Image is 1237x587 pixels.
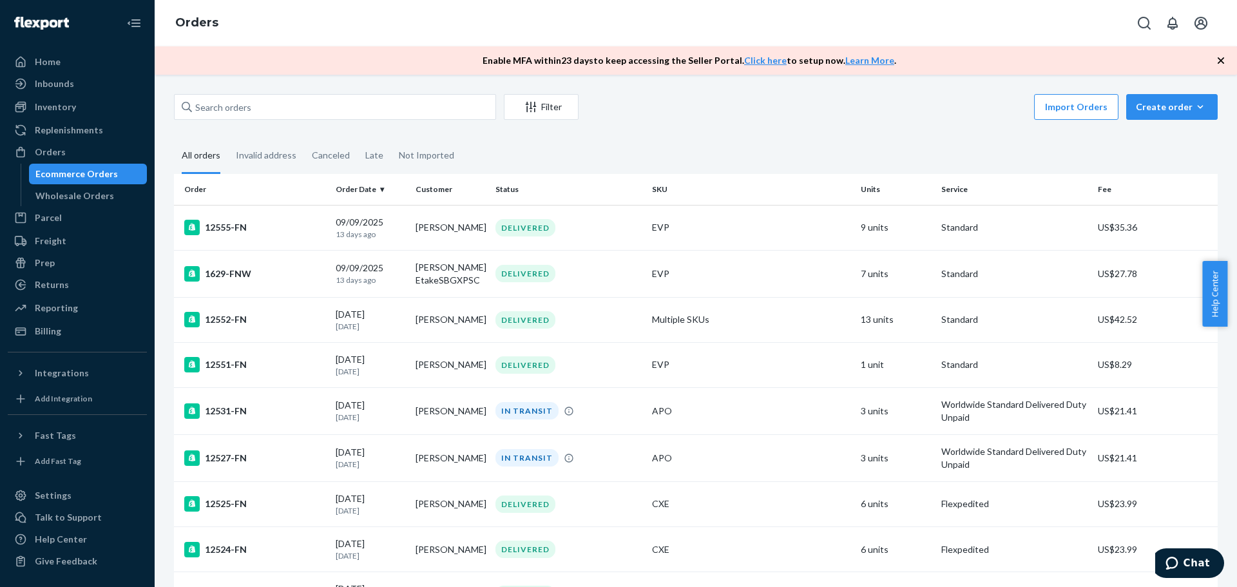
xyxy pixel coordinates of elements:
[8,142,147,162] a: Orders
[14,17,69,30] img: Flexport logo
[8,73,147,94] a: Inbounds
[336,262,405,285] div: 09/09/2025
[121,10,147,36] button: Close Navigation
[1131,10,1157,36] button: Open Search Box
[331,174,410,205] th: Order Date
[495,356,555,374] div: DELIVERED
[652,452,850,465] div: APO
[35,429,76,442] div: Fast Tags
[1093,387,1218,434] td: US$21.41
[1160,10,1185,36] button: Open notifications
[941,497,1088,510] p: Flexpedited
[336,446,405,470] div: [DATE]
[416,184,485,195] div: Customer
[29,186,148,206] a: Wholesale Orders
[35,533,87,546] div: Help Center
[845,55,894,66] a: Learn More
[495,449,559,467] div: IN TRANSIT
[1126,94,1218,120] button: Create order
[8,321,147,342] a: Billing
[495,219,555,236] div: DELIVERED
[35,302,78,314] div: Reporting
[941,445,1088,471] p: Worldwide Standard Delivered Duty Unpaid
[941,398,1088,424] p: Worldwide Standard Delivered Duty Unpaid
[8,207,147,228] a: Parcel
[35,101,76,113] div: Inventory
[336,321,405,332] p: [DATE]
[184,403,325,419] div: 12531-FN
[1093,174,1218,205] th: Fee
[1188,10,1214,36] button: Open account menu
[856,342,935,387] td: 1 unit
[35,168,118,180] div: Ecommerce Orders
[35,235,66,247] div: Freight
[410,387,490,434] td: [PERSON_NAME]
[35,278,69,291] div: Returns
[8,425,147,446] button: Fast Tags
[495,496,555,513] div: DELIVERED
[35,325,61,338] div: Billing
[1155,548,1224,581] iframe: Opens a widget where you can chat to one of our agents
[8,231,147,251] a: Freight
[35,256,55,269] div: Prep
[410,297,490,342] td: [PERSON_NAME]
[236,139,296,172] div: Invalid address
[504,94,579,120] button: Filter
[941,221,1088,234] p: Standard
[410,205,490,250] td: [PERSON_NAME]
[35,511,102,524] div: Talk to Support
[336,505,405,516] p: [DATE]
[8,451,147,472] a: Add Fast Tag
[336,308,405,332] div: [DATE]
[495,541,555,558] div: DELIVERED
[8,274,147,295] a: Returns
[495,265,555,282] div: DELIVERED
[336,492,405,516] div: [DATE]
[1034,94,1118,120] button: Import Orders
[165,5,229,42] ol: breadcrumbs
[1093,205,1218,250] td: US$35.36
[365,139,383,172] div: Late
[35,77,74,90] div: Inbounds
[652,267,850,280] div: EVP
[8,97,147,117] a: Inventory
[8,253,147,273] a: Prep
[410,527,490,572] td: [PERSON_NAME]
[936,174,1093,205] th: Service
[336,459,405,470] p: [DATE]
[1093,297,1218,342] td: US$42.52
[8,52,147,72] a: Home
[35,456,81,467] div: Add Fast Tag
[8,507,147,528] button: Talk to Support
[29,164,148,184] a: Ecommerce Orders
[336,412,405,423] p: [DATE]
[336,216,405,240] div: 09/09/2025
[652,497,850,510] div: CXE
[495,311,555,329] div: DELIVERED
[856,174,935,205] th: Units
[941,543,1088,556] p: Flexpedited
[941,358,1088,371] p: Standard
[336,550,405,561] p: [DATE]
[856,434,935,481] td: 3 units
[336,274,405,285] p: 13 days ago
[312,139,350,172] div: Canceled
[336,399,405,423] div: [DATE]
[1093,250,1218,297] td: US$27.78
[174,174,331,205] th: Order
[1202,261,1227,327] span: Help Center
[184,450,325,466] div: 12527-FN
[184,496,325,512] div: 12525-FN
[35,367,89,380] div: Integrations
[652,358,850,371] div: EVP
[652,543,850,556] div: CXE
[1136,101,1208,113] div: Create order
[1093,481,1218,526] td: US$23.99
[8,389,147,409] a: Add Integration
[1093,342,1218,387] td: US$8.29
[184,266,325,282] div: 1629-FNW
[941,313,1088,326] p: Standard
[1093,527,1218,572] td: US$23.99
[941,267,1088,280] p: Standard
[8,529,147,550] a: Help Center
